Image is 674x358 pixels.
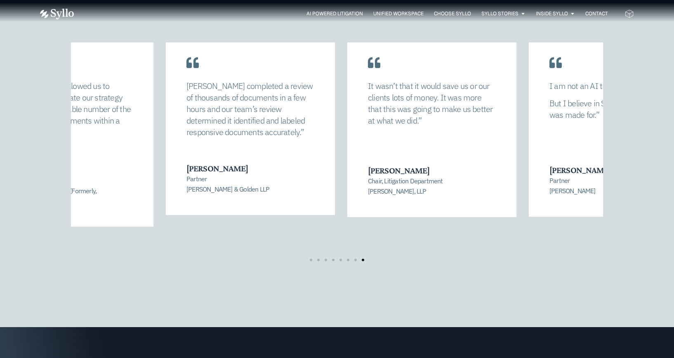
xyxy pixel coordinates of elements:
span: Go to slide 5 [339,259,342,261]
nav: Menu [90,10,608,18]
span: Go to slide 7 [354,259,357,261]
a: Choose Syllo [434,10,471,17]
div: 8 / 8 [347,42,516,239]
a: AI Powered Litigation [306,10,363,17]
span: Go to slide 1 [310,259,312,261]
span: Go to slide 3 [325,259,327,261]
p: It wasn’t that it would save us or our clients lots of money. It was more that this was going to ... [368,80,496,126]
p: Chair, Litigation Department [PERSON_NAME], LLP [368,176,495,196]
div: Menu Toggle [90,10,608,18]
img: Vector [40,9,74,19]
span: Go to slide 4 [332,259,335,261]
span: Go to slide 8 [362,259,364,261]
a: Syllo Stories [481,10,518,17]
a: Contact [585,10,608,17]
a: Inside Syllo [536,10,568,17]
h3: [PERSON_NAME] [368,165,495,176]
span: Go to slide 6 [347,259,349,261]
span: Go to slide 2 [317,259,320,261]
div: Carousel [71,42,603,262]
a: Unified Workspace [373,10,424,17]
